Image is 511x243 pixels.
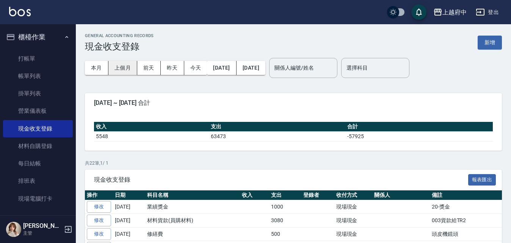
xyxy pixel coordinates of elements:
a: 現金收支登錄 [3,120,73,137]
img: Person [6,222,21,237]
td: 現場現金 [334,227,373,241]
th: 科目名稱 [145,190,240,200]
a: 修改 [87,201,111,213]
p: 共 22 筆, 1 / 1 [85,160,502,167]
td: 63473 [209,131,345,141]
td: 業績獎金 [145,200,240,214]
td: 修繕費 [145,227,240,241]
a: 排班表 [3,172,73,190]
a: 材料自購登錄 [3,137,73,155]
td: [DATE] [113,227,145,241]
a: 報表匯出 [468,176,496,183]
a: 每日結帳 [3,155,73,172]
td: 現場現金 [334,200,373,214]
th: 收入 [240,190,269,200]
button: 登出 [473,5,502,19]
button: [DATE] [237,61,265,75]
div: 上越府中 [442,8,467,17]
th: 日期 [113,190,145,200]
img: Logo [9,7,31,16]
button: 今天 [184,61,207,75]
td: 5548 [94,131,209,141]
a: 新增 [478,39,502,46]
th: 登錄者 [301,190,334,200]
button: 本月 [85,61,108,75]
button: 報表匯出 [468,174,496,186]
button: 上個月 [108,61,137,75]
button: 昨天 [161,61,184,75]
button: 櫃檯作業 [3,27,73,47]
button: [DATE] [207,61,236,75]
th: 支出 [269,190,301,200]
a: 打帳單 [3,50,73,67]
a: 現場電腦打卡 [3,190,73,207]
th: 支出 [209,122,345,132]
button: 前天 [137,61,161,75]
td: 材料貨款(員購材料) [145,214,240,227]
span: 現金收支登錄 [94,176,468,184]
td: 1000 [269,200,301,214]
th: 關係人 [372,190,429,200]
a: 營業儀表板 [3,102,73,120]
h5: [PERSON_NAME] [23,222,62,230]
td: [DATE] [113,200,145,214]
button: 預約管理 [3,210,73,230]
a: 修改 [87,215,111,226]
td: 現場現金 [334,214,373,227]
a: 掛單列表 [3,85,73,102]
p: 主管 [23,230,62,237]
th: 合計 [345,122,493,132]
button: save [411,5,426,20]
th: 收付方式 [334,190,373,200]
a: 修改 [87,228,111,240]
td: -57925 [345,131,493,141]
h3: 現金收支登錄 [85,41,154,52]
h2: GENERAL ACCOUNTING RECORDS [85,33,154,38]
td: [DATE] [113,214,145,227]
td: 500 [269,227,301,241]
span: [DATE] ~ [DATE] 合計 [94,99,493,107]
td: 3080 [269,214,301,227]
button: 新增 [478,36,502,50]
a: 帳單列表 [3,67,73,85]
button: 上越府中 [430,5,470,20]
th: 操作 [85,190,113,200]
th: 收入 [94,122,209,132]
